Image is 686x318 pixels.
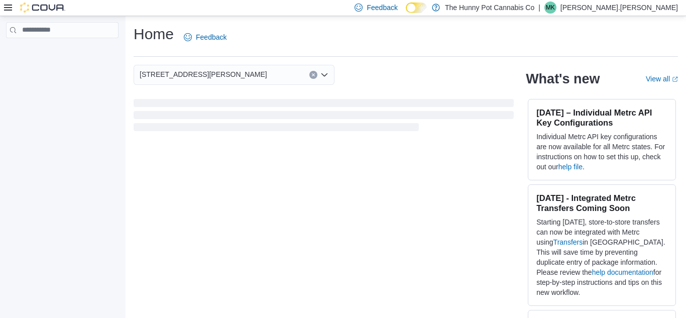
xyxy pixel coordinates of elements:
button: Open list of options [320,71,328,79]
svg: External link [672,76,678,82]
span: MK [546,2,555,14]
button: Clear input [309,71,317,79]
h3: [DATE] - Integrated Metrc Transfers Coming Soon [536,193,667,213]
p: [PERSON_NAME].[PERSON_NAME] [560,2,678,14]
nav: Complex example [6,40,119,64]
p: Starting [DATE], store-to-store transfers can now be integrated with Metrc using in [GEOGRAPHIC_D... [536,217,667,297]
h3: [DATE] – Individual Metrc API Key Configurations [536,108,667,128]
p: | [538,2,540,14]
h1: Home [134,24,174,44]
p: The Hunny Pot Cannabis Co [445,2,534,14]
span: Feedback [367,3,397,13]
input: Dark Mode [406,3,427,13]
a: help documentation [592,268,653,276]
p: Individual Metrc API key configurations are now available for all Metrc states. For instructions ... [536,132,667,172]
a: help file [558,163,583,171]
span: Feedback [196,32,226,42]
div: Malcolm King.McGowan [544,2,556,14]
a: View allExternal link [646,75,678,83]
a: Transfers [553,238,583,246]
h2: What's new [526,71,600,87]
a: Feedback [180,27,231,47]
span: [STREET_ADDRESS][PERSON_NAME] [140,68,267,80]
span: Loading [134,101,514,133]
img: Cova [20,3,65,13]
